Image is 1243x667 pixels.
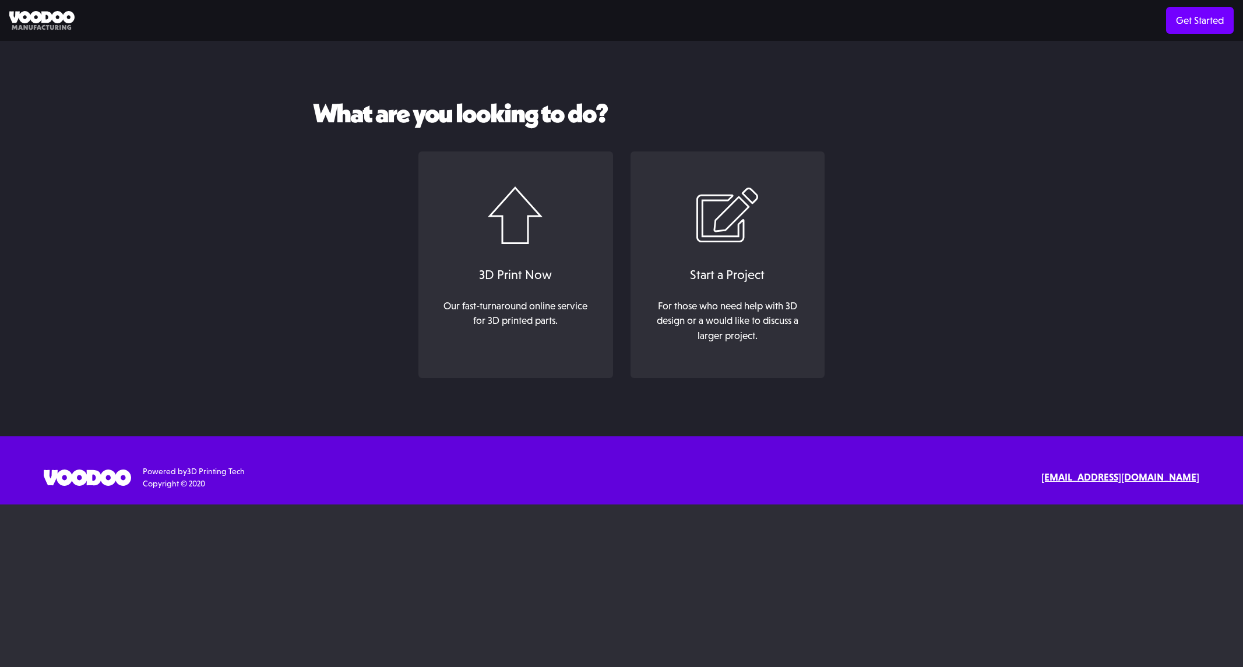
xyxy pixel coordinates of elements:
div: For those who need help with 3D design or a would like to discuss a larger project. [649,299,806,344]
img: Voodoo Manufacturing logo [9,11,75,30]
div: 3D Print Now [430,265,601,284]
a: Start a ProjectFor those who need help with 3D design or a would like to discuss a larger project. [631,151,825,379]
a: 3D Printing Tech [187,467,245,476]
div: Powered by Copyright © 2020 [143,465,245,490]
a: 3D Print NowOur fast-turnaround online service for 3D printed parts.‍ [418,151,612,379]
a: [EMAIL_ADDRESS][DOMAIN_NAME] [1041,470,1199,485]
div: Our fast-turnaround online service for 3D printed parts. ‍ [437,299,594,344]
a: Get Started [1166,7,1234,34]
div: Start a Project [642,265,813,284]
h2: What are you looking to do? [313,99,931,128]
strong: [EMAIL_ADDRESS][DOMAIN_NAME] [1041,471,1199,483]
